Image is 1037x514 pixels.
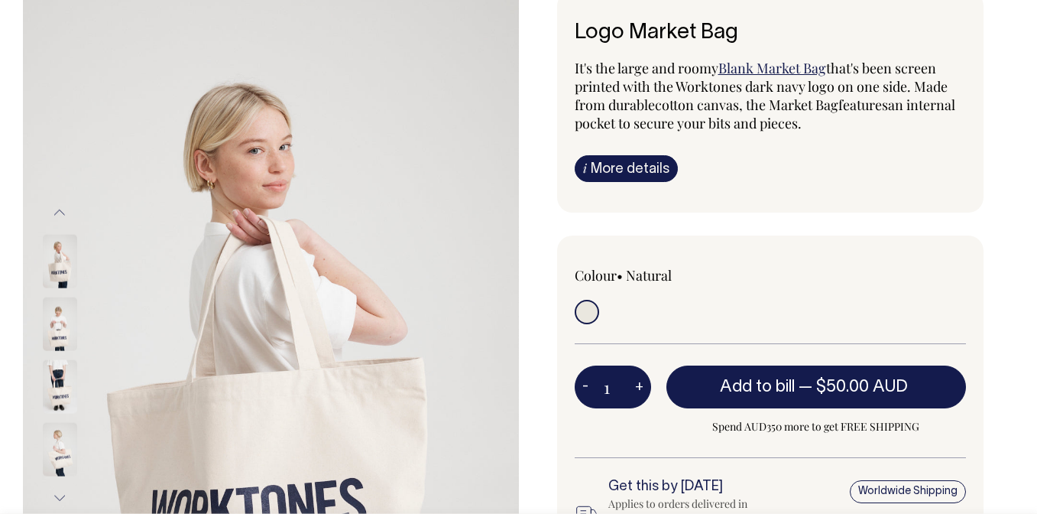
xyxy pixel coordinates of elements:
img: Logo Market Bag [43,235,77,288]
h6: Logo Market Bag [575,21,967,45]
img: Logo Market Bag [43,423,77,477]
h6: Get this by [DATE] [608,480,788,495]
span: $50.00 AUD [816,379,908,395]
a: iMore details [575,155,678,182]
button: Add to bill —$50.00 AUD [666,366,967,408]
span: cotton canvas, the Market Bag [655,96,838,114]
span: Spend AUD350 more to get FREE SHIPPING [666,418,967,436]
p: It's the large and roomy that's been screen printed with the Worktones dark navy logo on one side... [575,59,967,132]
span: features [838,96,888,114]
button: - [575,372,596,402]
span: Add to bill [720,379,795,395]
span: i [583,160,587,176]
div: Colour [575,266,731,285]
img: Logo Market Bag [43,360,77,414]
a: Blank Market Bag [718,59,826,77]
button: + [627,372,651,402]
label: Natural [626,266,672,285]
img: Logo Market Bag [43,298,77,351]
span: • [617,266,623,285]
button: Previous [48,196,71,230]
span: — [799,379,912,395]
span: an internal pocket to secure your bits and pieces. [575,96,955,132]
